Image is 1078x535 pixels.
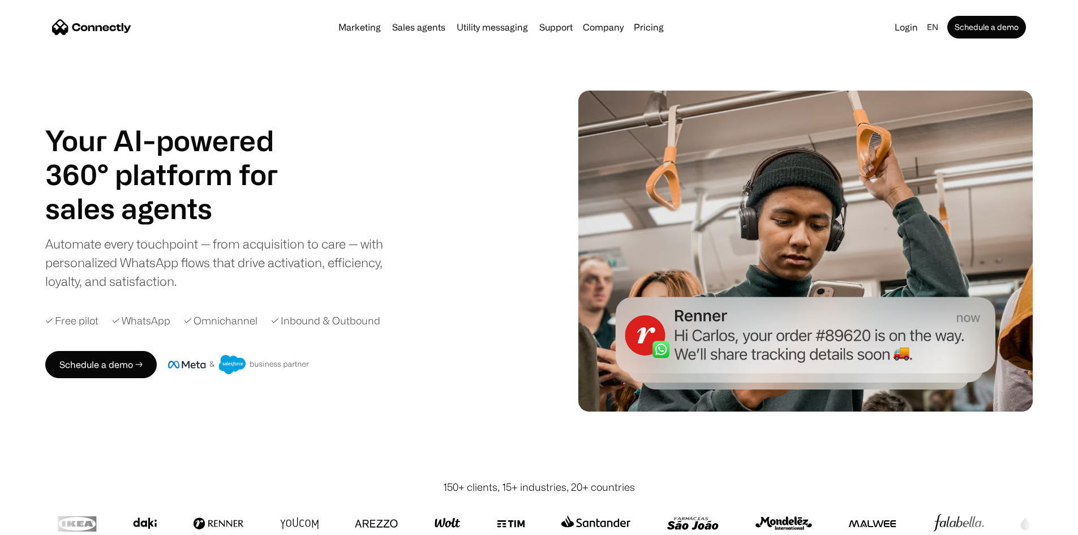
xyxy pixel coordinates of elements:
[184,313,257,328] div: ✓ Omnichannel
[583,19,624,35] div: Company
[45,191,306,225] div: carousel
[579,19,627,35] div: Company
[535,23,577,32] a: Support
[443,480,635,495] div: 150+ clients, 15+ industries, 20+ countries
[388,23,450,32] a: Sales agents
[947,16,1026,38] a: Schedule a demo
[334,23,385,32] a: Marketing
[45,123,306,191] h1: Your AI-powered 360° platform for
[45,313,98,328] div: ✓ Free pilot
[45,191,306,225] h1: sales agents
[23,515,68,531] ul: Language list
[45,351,157,378] a: Schedule a demo →
[922,19,945,35] div: en
[629,23,668,32] a: Pricing
[45,191,306,225] div: 1 of 4
[52,19,131,36] a: home
[168,355,310,374] img: Meta and Salesforce business partner badge.
[11,514,68,531] aside: Language selected: English
[452,23,532,32] a: Utility messaging
[271,313,380,328] div: ✓ Inbound & Outbound
[927,19,938,35] div: en
[45,234,402,290] div: Automate every touchpoint — from acquisition to care — with personalized WhatsApp flows that driv...
[890,19,922,35] a: Login
[112,313,170,328] div: ✓ WhatsApp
